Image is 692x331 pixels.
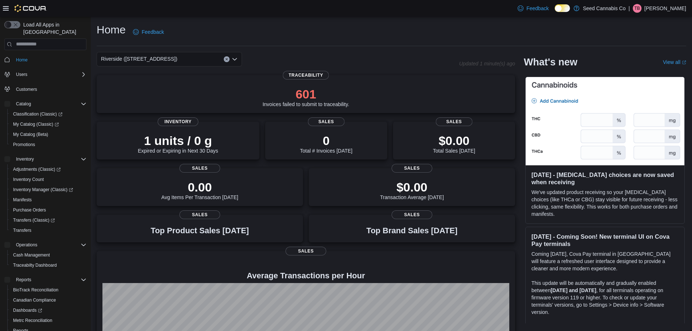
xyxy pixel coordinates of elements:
h4: Average Transactions per Hour [102,271,509,280]
span: Purchase Orders [13,207,46,213]
p: $0.00 [380,180,444,194]
a: Inventory Manager (Classic) [7,185,89,195]
span: Cash Management [10,251,86,259]
svg: External link [682,60,686,65]
button: BioTrack Reconciliation [7,285,89,295]
p: | [628,4,630,13]
a: Promotions [10,140,38,149]
span: Transfers (Classic) [10,216,86,225]
a: Traceabilty Dashboard [10,261,60,270]
span: TB [634,4,640,13]
p: [PERSON_NAME] [644,4,686,13]
button: Operations [1,240,89,250]
span: Riverside ([STREET_ADDRESS]) [101,55,177,63]
span: Home [16,57,28,63]
button: Users [1,69,89,80]
a: Transfers (Classic) [7,215,89,225]
a: Transfers (Classic) [10,216,58,225]
a: Adjustments (Classic) [7,164,89,174]
button: Customers [1,84,89,94]
span: Metrc Reconciliation [10,316,86,325]
span: Inventory Count [10,175,86,184]
span: Classification (Classic) [10,110,86,118]
a: Classification (Classic) [7,109,89,119]
span: Manifests [13,197,32,203]
span: Adjustments (Classic) [13,166,61,172]
button: Manifests [7,195,89,205]
button: Canadian Compliance [7,295,89,305]
button: Transfers [7,225,89,235]
a: My Catalog (Beta) [10,130,51,139]
span: Cash Management [13,252,50,258]
p: $0.00 [433,133,475,148]
span: Canadian Compliance [10,296,86,304]
span: Transfers [10,226,86,235]
button: Catalog [13,100,34,108]
span: Promotions [10,140,86,149]
span: Sales [179,164,220,173]
a: Dashboards [7,305,89,315]
span: Users [16,72,27,77]
span: Reports [13,275,86,284]
div: Total Sales [DATE] [433,133,475,154]
a: View allExternal link [663,59,686,65]
span: Traceability [283,71,329,80]
h3: [DATE] - [MEDICAL_DATA] choices are now saved when receiving [531,171,679,186]
p: Seed Cannabis Co [583,4,626,13]
h3: Top Brand Sales [DATE] [367,226,458,235]
a: Dashboards [10,306,45,315]
p: 601 [263,87,349,101]
span: My Catalog (Classic) [13,121,59,127]
span: Purchase Orders [10,206,86,214]
button: Purchase Orders [7,205,89,215]
span: Sales [392,210,432,219]
span: Adjustments (Classic) [10,165,86,174]
h3: [DATE] - Coming Soon! New terminal UI on Cova Pay terminals [531,233,679,247]
button: Reports [1,275,89,285]
p: 0 [300,133,352,148]
h1: Home [97,23,126,37]
button: Inventory [13,155,37,164]
a: Feedback [130,25,167,39]
span: Traceabilty Dashboard [13,262,57,268]
span: Operations [13,241,86,249]
span: Transfers (Classic) [13,217,55,223]
strong: [DATE] and [DATE] [551,287,596,293]
span: My Catalog (Beta) [13,132,48,137]
button: Clear input [224,56,230,62]
span: BioTrack Reconciliation [13,287,58,293]
p: 1 units / 0 g [138,133,218,148]
a: Transfers [10,226,34,235]
span: Metrc Reconciliation [13,318,52,323]
button: Metrc Reconciliation [7,315,89,326]
span: Catalog [13,100,86,108]
a: Purchase Orders [10,206,49,214]
p: 0.00 [161,180,238,194]
a: Classification (Classic) [10,110,65,118]
span: Inventory [16,156,34,162]
span: Dashboards [10,306,86,315]
span: Classification (Classic) [13,111,62,117]
span: My Catalog (Classic) [10,120,86,129]
h2: What's new [524,56,577,68]
p: This update will be automatically and gradually enabled between , for all terminals operating on ... [531,279,679,316]
span: Feedback [526,5,549,12]
a: Cash Management [10,251,53,259]
span: BioTrack Reconciliation [10,286,86,294]
p: Updated 1 minute(s) ago [459,61,515,66]
div: Total # Invoices [DATE] [300,133,352,154]
span: Inventory [158,117,198,126]
p: We've updated product receiving so your [MEDICAL_DATA] choices (like THCa or CBG) stay visible fo... [531,189,679,218]
a: My Catalog (Classic) [10,120,62,129]
a: BioTrack Reconciliation [10,286,61,294]
img: Cova [15,5,47,12]
span: Transfers [13,227,31,233]
a: Manifests [10,195,35,204]
button: Operations [13,241,40,249]
a: Feedback [515,1,551,16]
span: Users [13,70,86,79]
button: Reports [13,275,34,284]
span: Traceabilty Dashboard [10,261,86,270]
span: Inventory [13,155,86,164]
